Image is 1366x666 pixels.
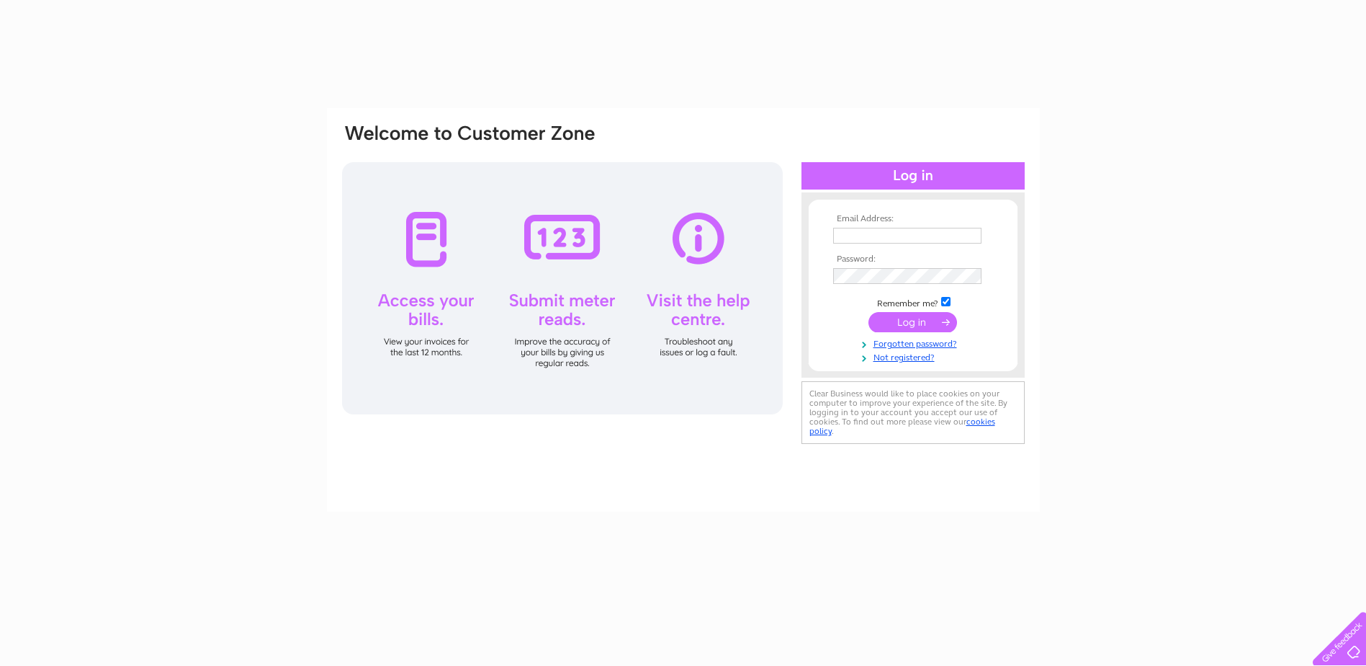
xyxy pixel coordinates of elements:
[801,381,1025,444] div: Clear Business would like to place cookies on your computer to improve your experience of the sit...
[868,312,957,332] input: Submit
[830,214,997,224] th: Email Address:
[830,254,997,265] th: Password:
[833,336,997,350] a: Forgotten password?
[809,417,995,436] a: cookies policy
[830,295,997,309] td: Remember me?
[833,350,997,363] a: Not registered?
